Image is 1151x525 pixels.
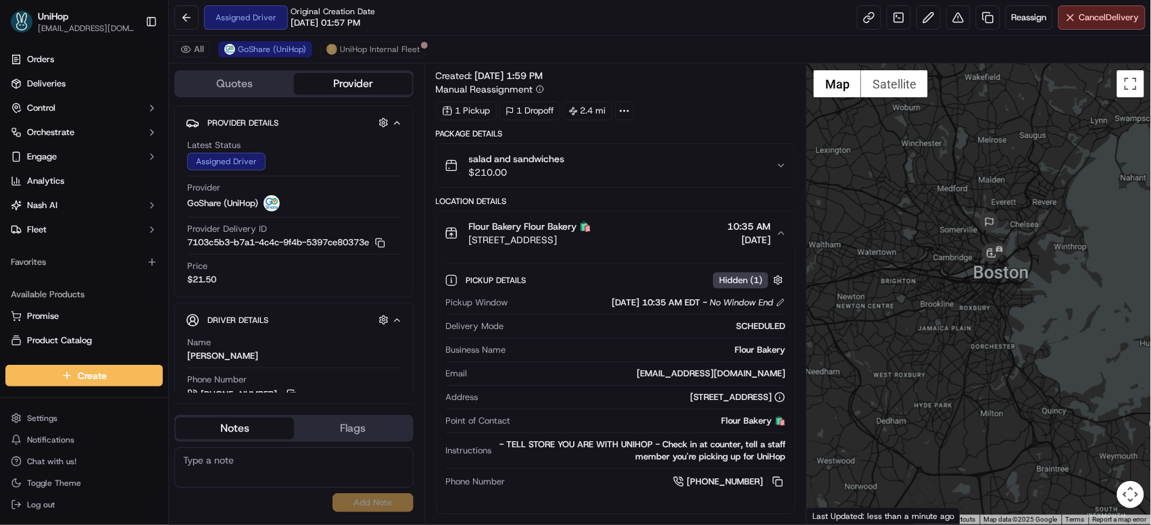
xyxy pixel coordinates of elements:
div: 💻 [114,197,125,208]
img: unihop_logo.png [326,44,337,55]
a: 📗Knowledge Base [8,191,109,215]
span: Provider Delivery ID [187,223,267,235]
button: Chat with us! [5,452,163,471]
span: $210.00 [469,166,565,179]
a: Open this area in Google Maps (opens a new window) [810,507,855,524]
span: Instructions [446,445,492,457]
span: Promise [27,310,59,322]
span: [DATE] [727,233,770,247]
button: Nash AI [5,195,163,216]
div: 1 Pickup [436,101,497,120]
span: Log out [27,499,55,510]
button: Hidden (1) [713,272,787,289]
img: Nash [14,14,41,41]
span: Orders [27,53,54,66]
div: Flour Bakery 🛍️ [516,415,786,427]
div: [EMAIL_ADDRESS][DOMAIN_NAME] [473,368,786,380]
div: 1 Dropoff [499,101,560,120]
div: SCHEDULED [510,320,786,332]
div: Last Updated: less than a minute ago [807,507,960,524]
input: Got a question? Start typing here... [35,87,243,101]
div: - TELL STORE YOU ARE WITH UNIHOP - Check in at counter, tell a staff member you're picking up for... [497,439,786,463]
div: [STREET_ADDRESS] [690,391,785,403]
button: [EMAIL_ADDRESS][DOMAIN_NAME] [38,23,134,34]
span: Original Creation Date [291,6,375,17]
img: UniHop [11,11,32,32]
div: 📗 [14,197,24,208]
span: Fleet [27,224,47,236]
span: [PHONE_NUMBER] [687,476,763,488]
span: Knowledge Base [27,196,103,209]
div: 2.4 mi [563,101,612,120]
div: Start new chat [46,129,222,143]
img: 1736555255976-a54dd68f-1ca7-489b-9aae-adbdc363a1c4 [14,129,38,153]
button: Notifications [5,430,163,449]
div: Package Details [436,128,796,139]
span: Provider [187,182,220,194]
a: Powered byPylon [95,228,164,239]
button: Driver Details [186,309,402,331]
button: Promise [5,305,163,327]
button: Notes [176,418,294,439]
span: [PHONE_NUMBER] [201,389,277,401]
span: [DATE] 01:57 PM [291,17,360,29]
span: Deliveries [27,78,66,90]
a: [PHONE_NUMBER] [187,387,299,402]
div: Location Details [436,196,796,207]
span: Manual Reassignment [436,82,533,96]
span: Map data ©2025 Google [984,516,1058,523]
a: [PHONE_NUMBER] [673,474,785,489]
div: Available Products [5,284,163,305]
button: Orchestrate [5,122,163,143]
button: Start new chat [230,133,246,149]
span: [DATE] 10:35 AM EDT [612,297,700,309]
span: Hidden ( 1 ) [719,274,762,286]
span: Control [27,102,55,114]
a: Terms (opens in new tab) [1066,516,1085,523]
span: Created: [436,69,543,82]
span: Analytics [27,175,64,187]
span: Driver Details [207,315,268,326]
button: Engage [5,146,163,168]
button: Flags [294,418,412,439]
button: Fleet [5,219,163,241]
button: Control [5,97,163,119]
span: - [703,297,707,309]
span: [STREET_ADDRESS] [469,233,591,247]
span: salad and sandwiches [469,152,565,166]
button: UniHop Internal Fleet [320,41,426,57]
span: Reassign [1012,11,1047,24]
button: Log out [5,495,163,514]
span: Notifications [27,434,74,445]
a: Analytics [5,170,163,192]
span: Delivery Mode [446,320,504,332]
button: Flour Bakery Flour Bakery 🛍️[STREET_ADDRESS]10:35 AM[DATE] [437,211,795,255]
button: Show satellite imagery [861,70,928,97]
span: Provider Details [207,118,278,128]
a: 💻API Documentation [109,191,222,215]
button: Provider Details [186,111,402,134]
button: Provider [294,73,412,95]
span: Business Name [446,344,506,356]
span: Phone Number [187,374,247,386]
span: Pickup Window [446,297,508,309]
span: Pylon [134,229,164,239]
span: Point of Contact [446,415,511,427]
a: Orders [5,49,163,70]
span: Address [446,391,479,403]
span: Create [78,369,107,382]
span: GoShare (UniHop) [238,44,306,55]
img: Google [810,507,855,524]
span: API Documentation [128,196,217,209]
button: Reassign [1006,5,1053,30]
a: Product Catalog [11,334,157,347]
button: Quotes [176,73,294,95]
span: Toggle Theme [27,478,81,489]
span: Settings [27,413,57,424]
button: Settings [5,409,163,428]
span: UniHop Internal Fleet [340,44,420,55]
button: salad and sandwiches$210.00 [437,144,795,187]
div: [PERSON_NAME] [187,350,258,362]
span: Price [187,260,207,272]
